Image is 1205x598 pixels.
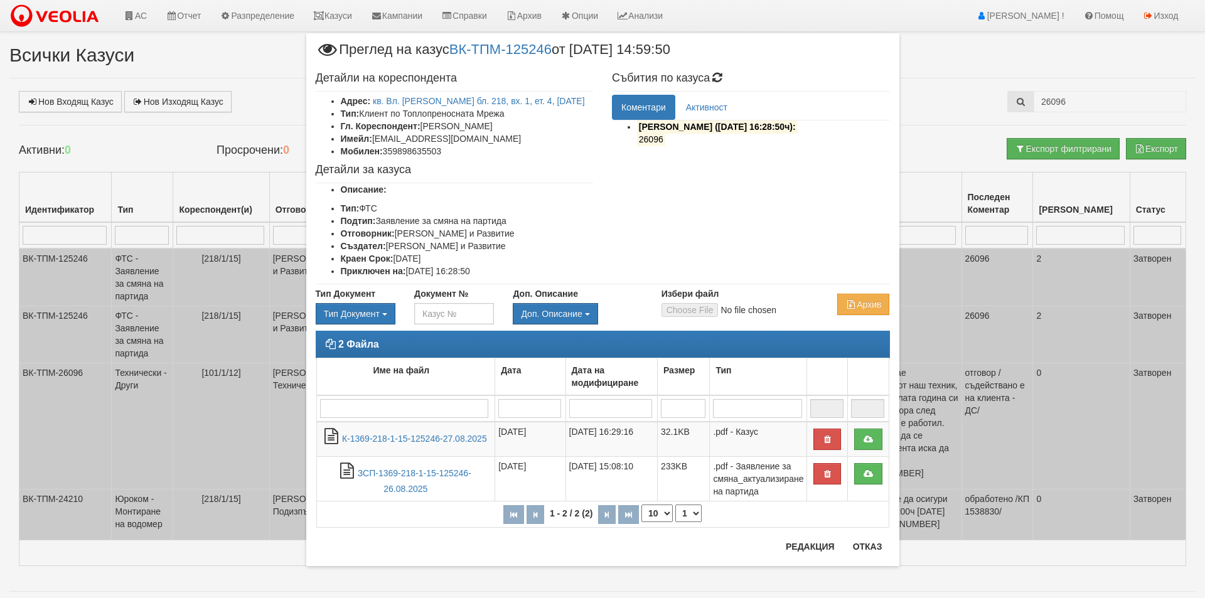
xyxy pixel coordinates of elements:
[710,422,807,457] td: .pdf - Казус
[341,96,371,106] b: Адрес:
[316,164,594,176] h4: Детайли за казуса
[316,303,395,324] div: Двоен клик, за изчистване на избраната стойност.
[501,365,521,375] b: Дата
[495,358,565,396] td: Дата: No sort applied, activate to apply an ascending sort
[373,96,585,106] a: кв. Вл. [PERSON_NAME] бл. 218, вх. 1, ет. 4, [DATE]
[598,505,616,524] button: Следваща страница
[513,303,642,324] div: Двоен клик, за изчистване на избраната стойност.
[341,240,594,252] li: [PERSON_NAME] и Развитие
[663,365,695,375] b: Размер
[612,72,890,85] h4: Събития по казуса
[341,121,420,131] b: Гл. Кореспондент:
[495,422,565,457] td: [DATE]
[565,457,657,501] td: [DATE] 15:08:10
[341,254,394,264] b: Краен Срок:
[341,145,594,158] li: 359898635503
[521,309,582,319] span: Доп. Описание
[527,505,544,524] button: Предишна страница
[414,303,494,324] input: Казус №
[341,202,594,215] li: ФТС
[495,457,565,501] td: [DATE]
[677,95,737,120] a: Активност
[710,457,807,501] td: .pdf - Заявление за смяна_актуализиране на партида
[373,365,429,375] b: Име на файл
[641,505,673,522] select: Брой редове на страница
[778,537,842,557] button: Редакция
[715,365,731,375] b: Тип
[341,215,594,227] li: Заявление за смяна на партида
[341,228,395,238] b: Отговорник:
[341,203,360,213] b: Тип:
[341,107,594,120] li: Клиент по Топлопреносната Мрежа
[845,537,890,557] button: Отказ
[657,422,709,457] td: 32.1KB
[316,358,495,396] td: Име на файл: No sort applied, activate to apply an ascending sort
[612,95,675,120] a: Коментари
[710,358,807,396] td: Тип: No sort applied, activate to apply an ascending sort
[341,184,387,195] b: Описание:
[341,120,594,132] li: [PERSON_NAME]
[341,241,386,251] b: Създател:
[341,266,406,276] b: Приключен на:
[341,146,383,156] b: Мобилен:
[661,287,719,300] label: Избери файл
[341,252,594,265] li: [DATE]
[513,287,577,300] label: Доп. Описание
[503,505,524,524] button: Първа страница
[637,120,890,146] li: Изпратено до кореспондента
[341,227,594,240] li: [PERSON_NAME] и Развитие
[618,505,639,524] button: Последна страница
[341,109,360,119] b: Тип:
[675,505,702,522] select: Страница номер
[657,457,709,501] td: 233KB
[316,72,594,85] h4: Детайли на кореспондента
[837,294,889,315] button: Архив
[513,303,597,324] button: Доп. Описание
[316,43,670,66] span: Преглед на казус от [DATE] 14:59:50
[358,468,471,494] a: ЗСП-1369-218-1-15-125246-26.08.2025
[637,120,797,134] mark: [PERSON_NAME] ([DATE] 16:28:50ч):
[565,422,657,457] td: [DATE] 16:29:16
[637,132,665,146] mark: 26096
[316,303,395,324] button: Тип Документ
[848,358,889,396] td: : No sort applied, activate to apply an ascending sort
[449,41,552,57] a: ВК-ТПМ-125246
[324,309,380,319] span: Тип Документ
[565,358,657,396] td: Дата на модифициране: No sort applied, activate to apply an ascending sort
[657,358,709,396] td: Размер: No sort applied, activate to apply an ascending sort
[414,287,468,300] label: Документ №
[547,508,596,518] span: 1 - 2 / 2 (2)
[341,216,376,226] b: Подтип:
[342,434,487,444] a: К-1369-218-1-15-125246-27.08.2025
[341,265,594,277] li: [DATE] 16:28:50
[807,358,848,396] td: : No sort applied, activate to apply an ascending sort
[338,339,379,350] strong: 2 Файла
[341,132,594,145] li: [EMAIL_ADDRESS][DOMAIN_NAME]
[316,457,889,501] tr: ЗСП-1369-218-1-15-125246-26.08.2025.pdf - Заявление за смяна_актуализиране на партида
[316,287,376,300] label: Тип Документ
[341,134,372,144] b: Имейл:
[572,365,639,388] b: Дата на модифициране
[316,422,889,457] tr: К-1369-218-1-15-125246-27.08.2025.pdf - Казус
